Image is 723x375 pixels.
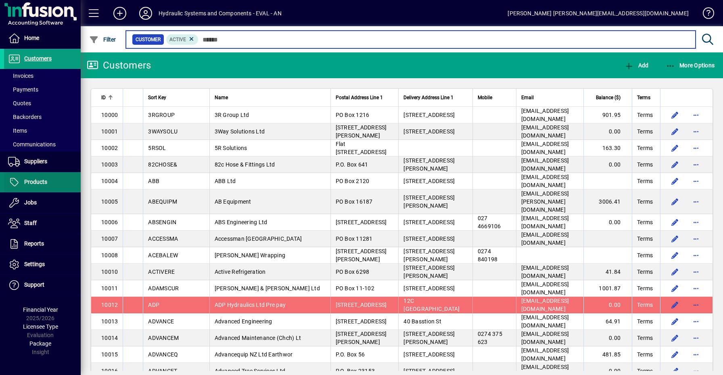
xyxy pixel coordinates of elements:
span: Staff [24,220,37,226]
span: P.O. Box 56 [336,351,365,358]
span: Terms [637,284,653,292]
td: 64.91 [583,313,632,330]
span: [STREET_ADDRESS] [403,351,455,358]
button: More options [690,108,702,121]
span: 10007 [101,235,118,242]
td: 481.85 [583,346,632,363]
span: 0274 375 623 [478,331,502,345]
span: [STREET_ADDRESS][PERSON_NAME] [336,248,387,262]
span: Terms [637,301,653,309]
span: [STREET_ADDRESS][PERSON_NAME] [336,331,387,345]
button: Filter [87,32,118,47]
span: Delivery Address Line 1 [403,93,453,102]
td: 3006.41 [583,190,632,214]
button: More options [690,331,702,344]
span: 3RGROUP [148,112,175,118]
span: 10014 [101,335,118,341]
button: More options [690,348,702,361]
td: 163.30 [583,140,632,156]
span: ABB Ltd [215,178,236,184]
span: 10012 [101,302,118,308]
button: More options [690,282,702,295]
span: Advanced Engineering [215,318,272,325]
mat-chip: Activation Status: Active [166,34,199,45]
span: [EMAIL_ADDRESS][DOMAIN_NAME] [521,157,569,172]
span: Terms [637,93,650,102]
span: Add [624,62,648,69]
span: 10010 [101,269,118,275]
span: 10013 [101,318,118,325]
button: More options [690,158,702,171]
span: 10006 [101,219,118,225]
button: Add [622,58,650,73]
span: Terms [637,160,653,169]
span: ADVANCEQ [148,351,178,358]
div: Mobile [478,93,511,102]
button: Edit [669,232,681,245]
span: P.O. Box 23153 [336,368,375,374]
a: Knowledge Base [697,2,713,28]
span: Active Refrigeration [215,269,266,275]
span: Financial Year [23,306,58,313]
span: [STREET_ADDRESS][PERSON_NAME] [403,265,455,279]
span: 40 Basstion St [403,318,441,325]
a: Settings [4,254,81,275]
span: Advancequip NZ Ltd Earthwor [215,351,293,358]
span: [STREET_ADDRESS] [403,178,455,184]
a: Invoices [4,69,81,83]
button: Add [107,6,133,21]
div: Name [215,93,326,102]
span: Advanced Maintenance (Chch) Lt [215,335,301,341]
a: Home [4,28,81,48]
span: [PERSON_NAME] & [PERSON_NAME] Ltd [215,285,320,292]
span: ABSENGIN [148,219,176,225]
span: Accessman [GEOGRAPHIC_DATA] [215,235,302,242]
span: 3WAYSOLU [148,128,178,135]
span: [EMAIL_ADDRESS][DOMAIN_NAME] [521,298,569,312]
span: 3Way Solutions Ltd [215,128,265,135]
div: Balance ($) [589,93,628,102]
a: Communications [4,137,81,151]
span: ADVANCET [148,368,177,374]
span: [EMAIL_ADDRESS][DOMAIN_NAME] [521,281,569,296]
span: PO Box 11-102 [336,285,374,292]
button: More Options [664,58,717,73]
a: Suppliers [4,152,81,172]
span: ADP Hydraulics Ltd Pre pay [215,302,286,308]
span: [STREET_ADDRESS][PERSON_NAME] [403,331,455,345]
button: Edit [669,315,681,328]
span: [EMAIL_ADDRESS][DOMAIN_NAME] [521,314,569,329]
span: ADVANCE [148,318,174,325]
span: PO Box 6298 [336,269,370,275]
span: Terms [637,251,653,259]
span: [STREET_ADDRESS] [403,235,455,242]
div: Email [521,93,579,102]
span: Suppliers [24,158,47,165]
a: Jobs [4,193,81,213]
span: ACTIVERE [148,269,175,275]
span: Products [24,179,47,185]
td: 901.95 [583,107,632,123]
span: [STREET_ADDRESS] [403,112,455,118]
span: Terms [637,127,653,135]
td: 0.00 [583,214,632,231]
button: More options [690,298,702,311]
button: Edit [669,331,681,344]
span: Terms [637,268,653,276]
button: More options [690,216,702,229]
button: Profile [133,6,159,21]
span: [EMAIL_ADDRESS][DOMAIN_NAME] [521,174,569,188]
span: [EMAIL_ADDRESS][DOMAIN_NAME] [521,108,569,122]
span: Backorders [8,114,42,120]
button: Edit [669,195,681,208]
div: Customers [87,59,151,72]
span: [STREET_ADDRESS] [403,368,455,374]
span: AB Equipment [215,198,251,205]
button: More options [690,142,702,154]
span: [PERSON_NAME] Wrapping [215,252,286,258]
span: ID [101,93,106,102]
button: More options [690,249,702,262]
a: Quotes [4,96,81,110]
span: Terms [637,350,653,358]
span: Items [8,127,27,134]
